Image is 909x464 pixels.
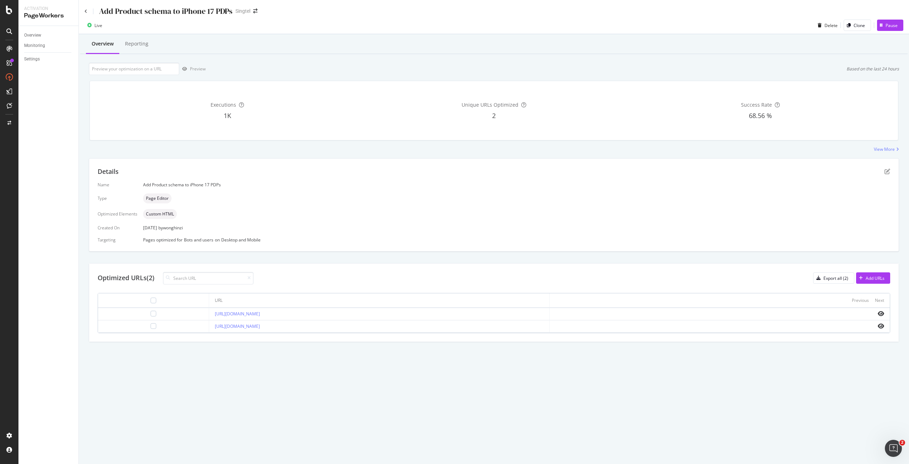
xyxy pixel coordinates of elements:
div: by wonghinzi [158,225,183,231]
div: Add URLs [866,275,884,281]
button: Previous [852,296,869,305]
div: View More [874,146,895,152]
div: pen-to-square [884,169,890,174]
button: Clone [844,20,871,31]
div: Live [94,22,102,28]
div: Name [98,182,137,188]
i: eye [878,323,884,329]
button: Export all (2) [813,272,854,284]
button: Pause [877,20,903,31]
div: Overview [24,32,41,39]
span: Executions [211,101,236,108]
div: PageWorkers [24,12,73,20]
a: Click to go back [85,9,87,14]
div: Created On [98,225,137,231]
div: Add Product schema to iPhone 17 PDPs [143,182,890,188]
span: 2 [492,111,496,120]
span: 1K [224,111,231,120]
div: Type [98,195,137,201]
div: Pages optimized for on [143,237,890,243]
div: Details [98,167,119,176]
button: Add URLs [856,272,890,284]
div: Targeting [98,237,137,243]
div: Preview [190,66,206,72]
div: Export all (2) [823,275,848,281]
div: Optimized Elements [98,211,137,217]
div: Clone [854,22,865,28]
span: Success Rate [741,101,772,108]
div: Monitoring [24,42,45,49]
div: Pause [886,22,898,28]
a: View More [874,146,899,152]
div: [DATE] [143,225,890,231]
iframe: Intercom live chat [885,440,902,457]
input: Preview your optimization on a URL [89,63,179,75]
i: eye [878,311,884,316]
div: Bots and users [184,237,213,243]
span: 2 [899,440,905,446]
div: neutral label [143,193,172,203]
div: Singtel [235,7,250,15]
a: Monitoring [24,42,74,49]
div: Optimized URLs (2) [98,273,154,283]
div: Settings [24,55,40,63]
div: Add Product schema to iPhone 17 PDPs [99,6,233,17]
div: URL [215,297,223,304]
span: Page Editor [146,196,169,201]
div: Reporting [125,40,148,47]
input: Search URL [163,272,254,284]
button: Next [875,296,884,305]
div: Previous [852,297,869,303]
a: Settings [24,55,74,63]
button: Delete [815,20,838,31]
a: [URL][DOMAIN_NAME] [215,311,260,317]
button: Preview [179,63,206,75]
div: Delete [824,22,838,28]
span: Unique URLs Optimized [462,101,518,108]
div: Desktop and Mobile [221,237,261,243]
div: Next [875,297,884,303]
div: neutral label [143,209,177,219]
div: Overview [92,40,114,47]
div: Based on the last 24 hours [847,66,899,72]
div: Activation [24,6,73,12]
span: Custom HTML [146,212,174,216]
span: 68.56 % [749,111,772,120]
a: Overview [24,32,74,39]
div: arrow-right-arrow-left [253,9,257,14]
a: [URL][DOMAIN_NAME] [215,323,260,329]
